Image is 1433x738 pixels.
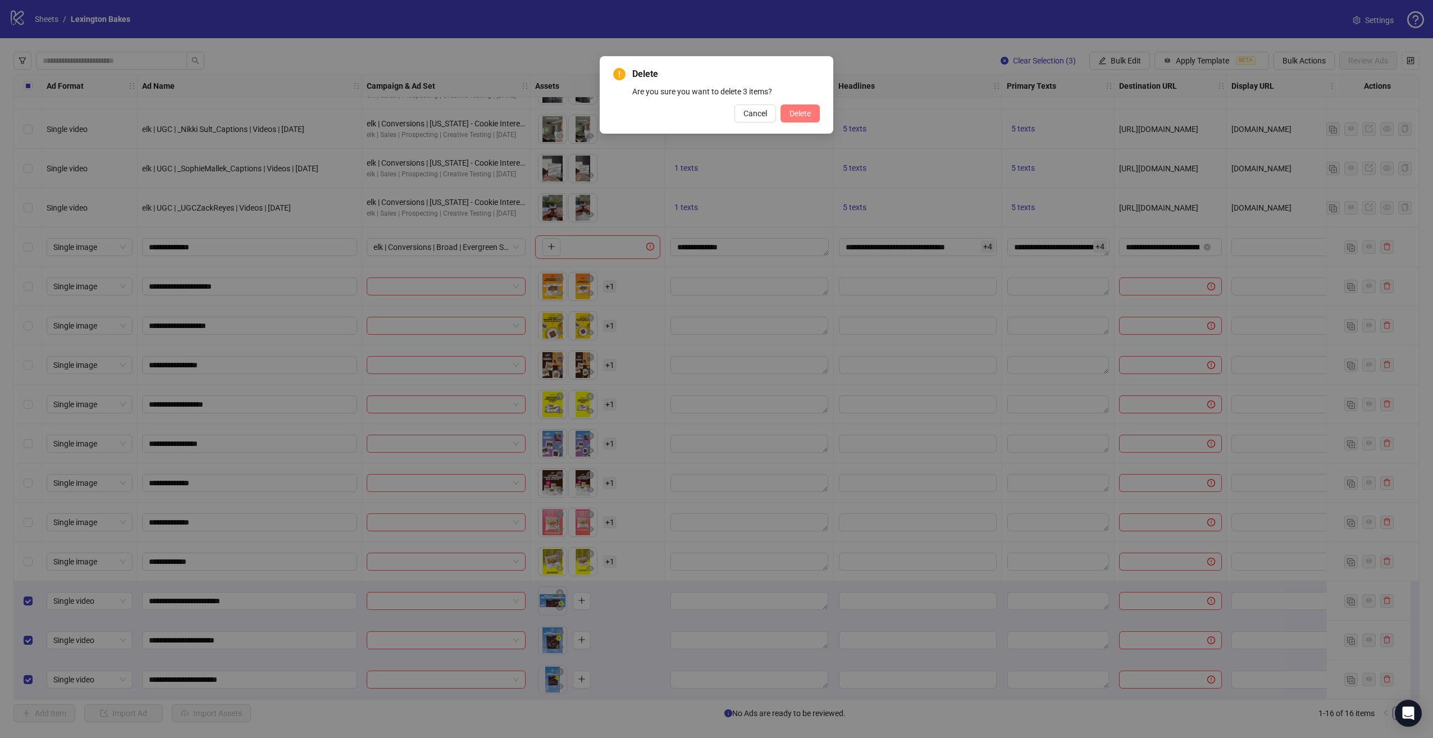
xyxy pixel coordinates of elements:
span: Delete [789,109,811,118]
button: Cancel [734,104,776,122]
div: Open Intercom Messenger [1395,700,1422,727]
span: exclamation-circle [613,68,626,80]
span: Cancel [743,109,767,118]
div: Are you sure you want to delete 3 items? [632,85,820,98]
span: Delete [632,67,820,81]
button: Delete [781,104,820,122]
